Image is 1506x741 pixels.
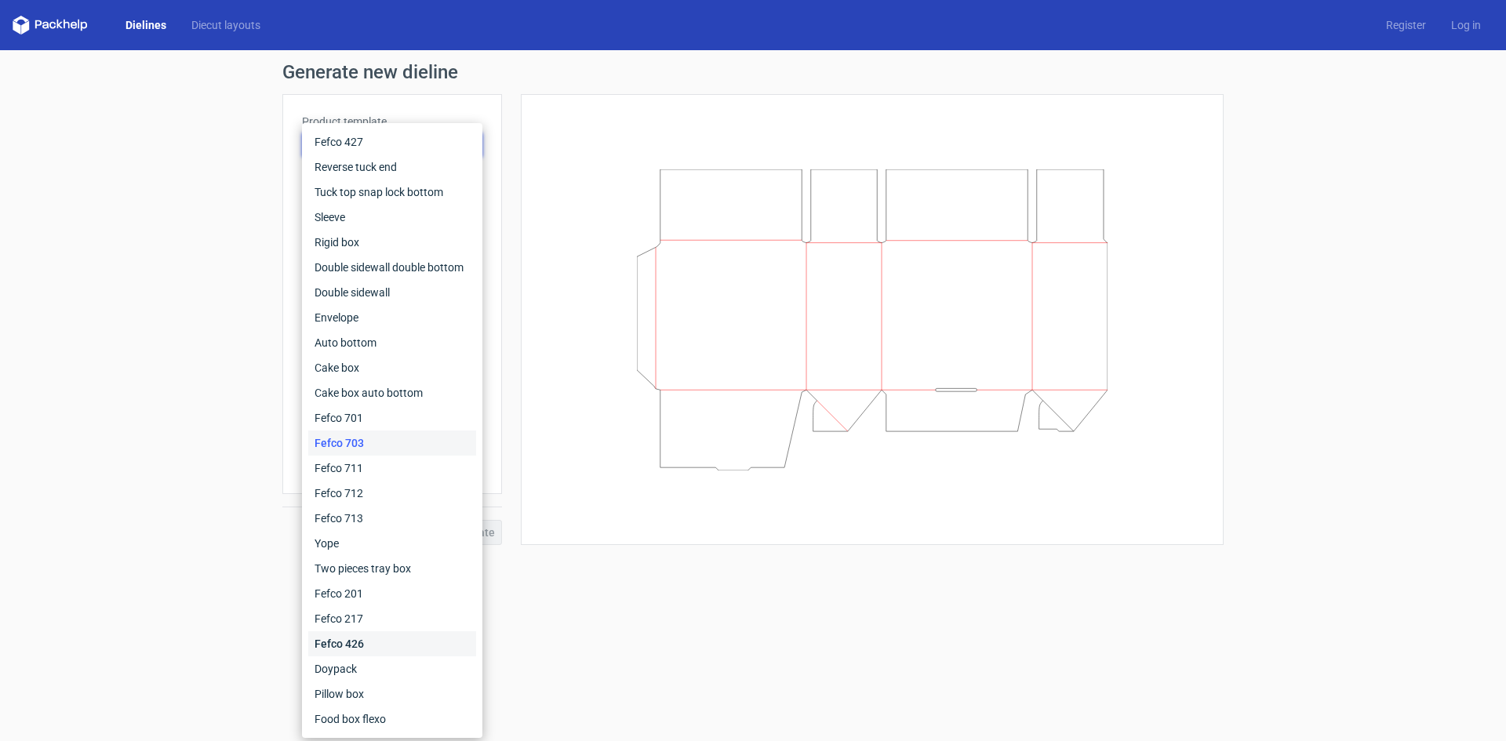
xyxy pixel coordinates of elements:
div: Fefco 701 [308,405,476,430]
div: Doypack [308,656,476,681]
div: Pillow box [308,681,476,706]
div: Double sidewall [308,280,476,305]
a: Log in [1439,17,1493,33]
div: Rigid box [308,230,476,255]
a: Register [1373,17,1439,33]
div: Fefco 427 [308,129,476,154]
div: Double sidewall double bottom [308,255,476,280]
div: Fefco 201 [308,581,476,606]
div: Sleeve [308,205,476,230]
div: Two pieces tray box [308,556,476,581]
div: Fefco 217 [308,606,476,631]
h1: Generate new dieline [282,63,1224,82]
a: Dielines [113,17,179,33]
div: Fefco 703 [308,430,476,456]
div: Food box flexo [308,706,476,732]
div: Fefco 713 [308,506,476,531]
div: Reverse tuck end [308,154,476,180]
div: Auto bottom [308,330,476,355]
a: Diecut layouts [179,17,273,33]
div: Cake box auto bottom [308,380,476,405]
label: Product template [302,114,482,129]
div: Fefco 712 [308,481,476,506]
div: Tuck top snap lock bottom [308,180,476,205]
div: Cake box [308,355,476,380]
div: Fefco 426 [308,631,476,656]
div: Fefco 711 [308,456,476,481]
div: Yope [308,531,476,556]
div: Envelope [308,305,476,330]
